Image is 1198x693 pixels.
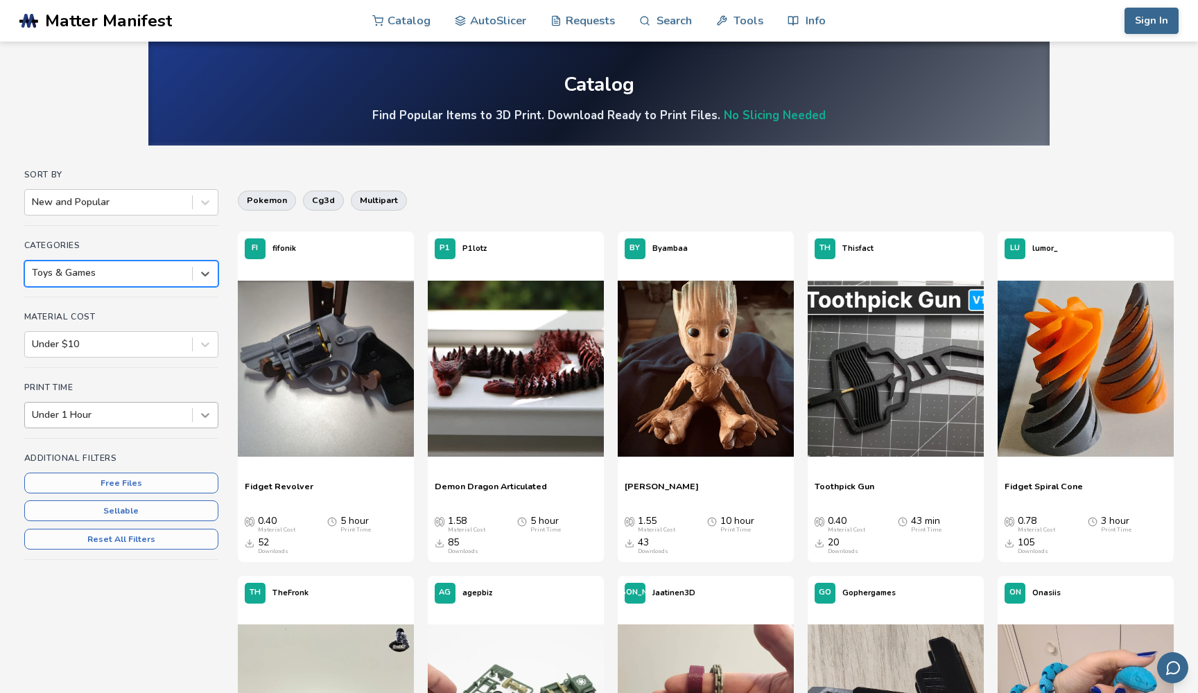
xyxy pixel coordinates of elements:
[1125,8,1179,34] button: Sign In
[1088,516,1097,527] span: Average Print Time
[439,588,451,597] span: AG
[815,481,874,502] a: Toothpick Gun
[272,241,296,256] p: fifonik
[351,191,407,210] button: multipart
[1101,527,1131,534] div: Print Time
[245,537,254,548] span: Downloads
[24,240,218,250] h4: Categories
[462,241,487,256] p: P1lotz
[272,586,309,600] p: TheFronk
[638,516,675,534] div: 1.55
[24,473,218,493] button: Free Files
[258,527,295,534] div: Material Cost
[625,481,699,502] a: [PERSON_NAME]
[638,537,668,555] div: 43
[652,586,695,600] p: Jaatinen3D
[564,74,634,96] div: Catalog
[24,500,218,521] button: Sellable
[24,312,218,322] h4: Material Cost
[530,527,561,534] div: Print Time
[517,516,527,527] span: Average Print Time
[652,241,688,256] p: Byambaa
[898,516,908,527] span: Average Print Time
[245,481,313,502] a: Fidget Revolver
[258,548,288,555] div: Downloads
[530,516,561,534] div: 5 hour
[448,516,485,534] div: 1.58
[1009,588,1021,597] span: ON
[630,244,640,253] span: BY
[1010,244,1020,253] span: LU
[448,537,478,555] div: 85
[24,170,218,179] h4: Sort By
[1018,516,1055,534] div: 0.78
[435,516,444,527] span: Average Cost
[1005,481,1083,502] a: Fidget Spiral Cone
[828,527,865,534] div: Material Cost
[340,516,371,534] div: 5 hour
[1157,652,1188,683] button: Send feedback via email
[448,527,485,534] div: Material Cost
[724,107,826,123] a: No Slicing Needed
[440,244,450,253] span: P1
[252,244,258,253] span: FI
[828,537,858,555] div: 20
[372,107,826,123] h4: Find Popular Items to 3D Print. Download Ready to Print Files.
[625,516,634,527] span: Average Cost
[258,537,288,555] div: 52
[720,516,754,534] div: 10 hour
[245,516,254,527] span: Average Cost
[1018,548,1048,555] div: Downloads
[911,516,941,534] div: 43 min
[819,588,831,597] span: GO
[819,244,831,253] span: TH
[24,383,218,392] h4: Print Time
[1101,516,1131,534] div: 3 hour
[24,529,218,550] button: Reset All Filters
[638,527,675,534] div: Material Cost
[1032,586,1061,600] p: Onasiis
[1018,537,1048,555] div: 105
[707,516,717,527] span: Average Print Time
[1005,537,1014,548] span: Downloads
[250,588,261,597] span: TH
[435,537,444,548] span: Downloads
[638,548,668,555] div: Downloads
[828,548,858,555] div: Downloads
[258,516,295,534] div: 0.40
[1005,516,1014,527] span: Average Cost
[45,11,172,30] span: Matter Manifest
[815,537,824,548] span: Downloads
[602,588,668,597] span: [PERSON_NAME]
[720,527,751,534] div: Print Time
[340,527,371,534] div: Print Time
[842,586,896,600] p: Gophergames
[1018,527,1055,534] div: Material Cost
[435,481,547,502] a: Demon Dragon Articulated
[1032,241,1058,256] p: lumor_
[842,241,874,256] p: Thisfact
[815,516,824,527] span: Average Cost
[303,191,344,210] button: cg3d
[238,191,296,210] button: pokemon
[828,516,865,534] div: 0.40
[625,537,634,548] span: Downloads
[24,453,218,463] h4: Additional Filters
[911,527,941,534] div: Print Time
[462,586,492,600] p: agepbiz
[448,548,478,555] div: Downloads
[327,516,337,527] span: Average Print Time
